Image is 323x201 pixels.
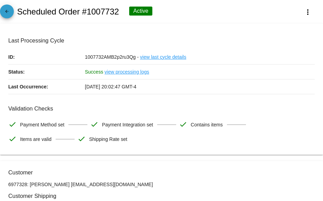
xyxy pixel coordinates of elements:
[8,65,85,79] p: Status:
[89,132,127,146] span: Shipping Rate set
[3,9,11,17] mat-icon: arrow_back
[8,193,315,199] h3: Customer Shipping
[17,7,119,17] h2: Scheduled Order #1007732
[8,135,17,143] mat-icon: check
[77,135,86,143] mat-icon: check
[8,37,315,44] h3: Last Processing Cycle
[85,84,136,89] span: [DATE] 20:02:47 GMT-4
[129,7,153,16] div: Active
[20,132,51,146] span: Items are valid
[8,169,315,176] h3: Customer
[85,69,103,75] span: Success
[85,54,139,60] span: 1007732AMB2p2ru3Qg -
[8,105,315,112] h3: Validation Checks
[8,120,17,128] mat-icon: check
[20,117,64,132] span: Payment Method set
[8,50,85,64] p: ID:
[102,117,153,132] span: Payment Integration set
[8,79,85,94] p: Last Occurrence:
[140,50,186,64] a: view last cycle details
[304,8,312,16] mat-icon: more_vert
[191,117,223,132] span: Contains items
[105,65,149,79] a: view processing logs
[90,120,98,128] mat-icon: check
[8,182,315,187] p: 6977328: [PERSON_NAME] [EMAIL_ADDRESS][DOMAIN_NAME]
[179,120,187,128] mat-icon: check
